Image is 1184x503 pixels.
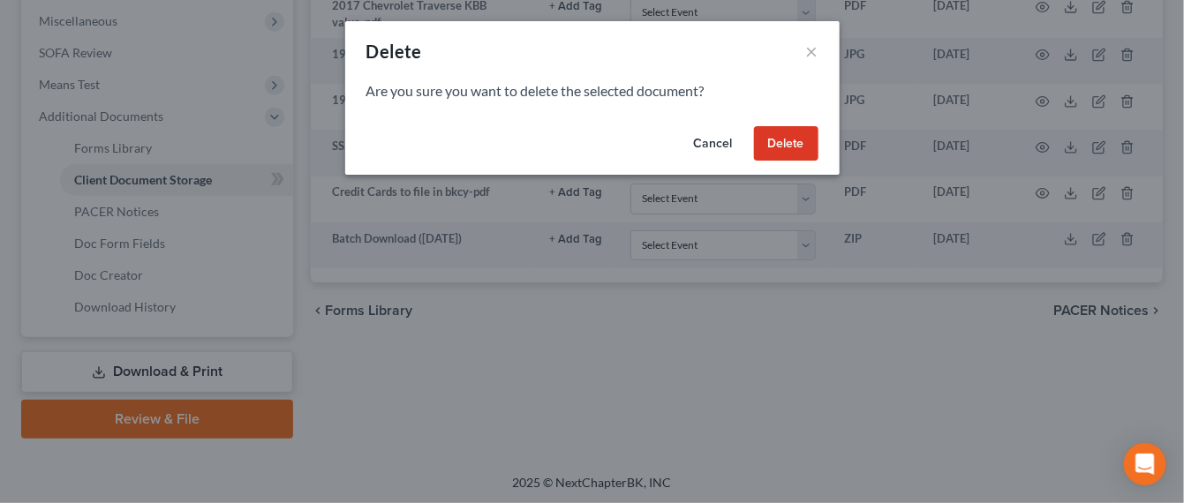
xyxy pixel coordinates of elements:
button: Cancel [680,126,747,161]
div: Delete [366,39,422,64]
p: Are you sure you want to delete the selected document? [366,81,818,101]
div: Open Intercom Messenger [1124,443,1166,485]
button: × [806,41,818,62]
button: Delete [754,126,818,161]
